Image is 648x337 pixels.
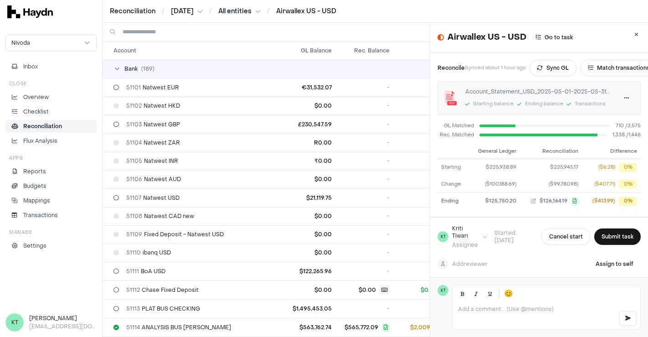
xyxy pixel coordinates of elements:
[126,194,141,202] span: 51107
[387,176,390,183] span: -
[5,209,97,222] a: Transactions
[5,105,97,118] a: Checklist
[141,65,154,73] span: ( 189 )
[594,228,641,245] button: Submit task
[437,176,468,193] td: Change
[126,194,180,202] span: Natwest USD
[5,165,97,178] a: Reports
[387,249,390,256] span: -
[284,170,335,188] td: $0.00
[5,180,97,192] a: Budgets
[541,228,591,245] button: Cancel start
[126,102,142,109] span: 51102
[387,157,390,165] span: -
[126,102,180,109] span: Natwest HKD
[387,194,390,202] span: -
[525,100,563,108] div: Ending balance
[421,286,438,294] span: $0.00
[126,286,140,294] span: 51112
[540,197,567,205] span: $126,164.19
[126,249,171,256] span: ibanq USD
[284,299,335,318] td: $1,495,453.05
[126,121,142,128] span: 51103
[530,30,578,45] button: Go to task
[452,260,488,268] span: Add reviewer
[126,139,142,146] span: 51104
[160,6,166,16] span: /
[103,41,284,60] th: Account
[23,93,49,101] p: Overview
[470,287,483,300] button: Italic (Ctrl+I)
[5,239,97,252] a: Settings
[23,197,50,205] p: Mappings
[171,7,203,16] button: [DATE]
[5,120,97,133] a: Reconciliation
[387,268,390,275] span: -
[126,176,181,183] span: Natwest AUD
[472,164,516,171] div: $225,938.89
[126,176,142,183] span: 51106
[284,41,335,60] th: GL Balance
[218,7,261,16] button: All entities
[126,213,142,220] span: 51108
[5,60,97,73] button: Inbox
[612,131,641,139] span: 1,338 / 1,446
[126,84,179,91] span: Natwest EUR
[520,145,582,159] th: Reconciliation
[524,164,578,171] button: $225,945.17
[594,181,615,188] div: ($407.71)
[284,318,335,337] td: $563,762.74
[473,100,514,108] div: Starting balance
[23,62,38,71] span: Inbox
[5,91,97,104] a: Overview
[29,314,97,322] h3: [PERSON_NAME]
[504,288,513,299] span: 😊
[23,122,62,130] p: Reconciliation
[7,5,53,18] img: svg+xml,%3c
[284,188,335,207] td: $21,119.75
[588,256,641,272] button: Assign to self
[126,249,141,256] span: 51110
[437,30,578,45] div: Airwallex US - USD
[437,259,488,270] button: Addreviewer
[5,313,24,332] span: KT
[284,115,335,134] td: £230,547.59
[126,268,139,275] span: 51111
[575,100,606,108] div: Transactions
[437,231,448,242] span: KT
[387,213,390,220] span: -
[110,7,155,16] a: Reconciliation
[23,242,46,250] p: Settings
[619,180,637,189] div: 0%
[472,181,516,188] div: ($100,188.69)
[207,6,214,16] span: /
[524,197,578,206] button: $126,164.19
[284,280,335,299] td: $0.00
[452,241,478,249] div: Assignee
[9,155,23,161] h3: Apps
[284,262,335,280] td: $122,265.96
[126,305,200,312] span: PLAT BUS CHECKING
[437,131,474,139] div: Rec. Matched
[410,324,438,331] span: $2,009.35
[276,7,336,16] a: Airwallex US - USD
[5,135,97,147] a: Flux Analysis
[276,7,336,16] a: Airwallex US - USD
[387,139,390,146] span: -
[284,78,335,97] td: €31,532.07
[126,139,180,146] span: Natwest ZAR
[335,41,393,60] th: Rec. Balance
[530,60,576,76] button: Sync GL
[483,287,496,300] button: Underline (Ctrl+U)
[171,7,194,16] span: [DATE]
[472,197,516,205] div: $125,750.20
[616,122,641,130] span: 710 / 2,575
[550,164,578,171] span: $225,945.17
[393,41,468,60] th: Variance
[9,80,27,87] h3: Close
[619,163,637,172] div: 0%
[23,137,57,145] p: Flux Analysis
[126,84,141,91] span: 51101
[487,229,538,244] span: Started [DATE]
[443,91,458,105] img: application/pdf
